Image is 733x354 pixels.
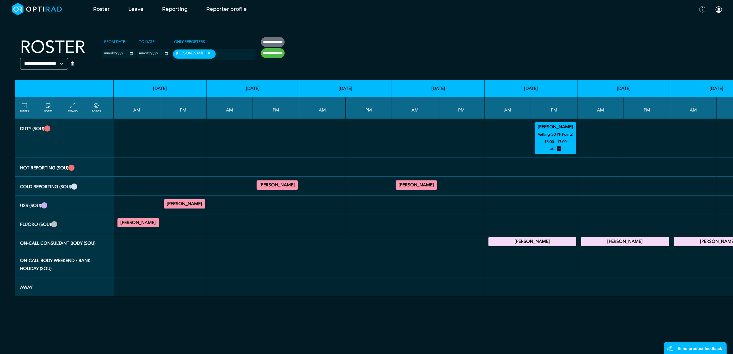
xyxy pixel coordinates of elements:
[557,145,561,153] i: stored entry
[118,219,158,226] summary: [PERSON_NAME]
[253,97,299,119] th: PM
[438,97,485,119] th: PM
[165,200,204,208] summary: [PERSON_NAME]
[550,145,554,153] i: open to allocation
[15,214,114,233] th: Fluoro (SOU)
[392,80,485,97] th: [DATE]
[137,37,156,46] label: To date
[346,97,392,119] th: PM
[392,97,438,119] th: AM
[117,218,159,227] div: FLU General Adult 10:00 - 13:00
[15,119,114,158] th: Duty (SOU)
[15,158,114,177] th: Hot Reporting (SOU)
[164,199,205,209] div: General US 13:00 - 17:00
[582,238,668,245] summary: [PERSON_NAME]
[488,237,576,246] div: On-Call Consultant Body 17:00 - 21:00
[581,237,669,246] div: On-Call Consultant Body 17:00 - 21:00
[207,97,253,119] th: AM
[670,97,717,119] th: AM
[258,181,297,189] summary: [PERSON_NAME]
[577,80,670,97] th: [DATE]
[205,51,212,55] button: Remove item: '8f6c46f2-3453-42a8-890f-0d052f8d4a0f'
[485,97,531,119] th: AM
[20,37,85,58] h2: Roster
[15,233,114,252] th: On-Call Consultant Body (SOU)
[535,122,576,154] div: Vetting (30 PF Points) 13:00 - 17:00
[257,180,298,190] div: General CT 13:00 - 17:30
[217,52,248,57] input: null
[44,102,52,113] a: show/hide notes
[173,49,216,59] div: [PERSON_NAME]
[15,252,114,277] th: On-Call Body Weekend / Bank Holiday (SOU)
[536,123,575,131] summary: [PERSON_NAME]
[624,97,670,119] th: PM
[577,97,624,119] th: AM
[15,196,114,214] th: USS (SOU)
[531,97,577,119] th: PM
[299,97,346,119] th: AM
[397,181,436,189] summary: [PERSON_NAME]
[396,180,437,190] div: General CT 09:30 - 12:30
[102,37,127,46] label: From date
[544,138,567,145] small: 13:00 - 17:00
[172,37,207,46] label: Only Reporters
[15,277,114,296] th: Away
[114,80,207,97] th: [DATE]
[12,3,62,15] img: brand-opti-rad-logos-blue-and-white-d2f68631ba2948856bd03f2d395fb146ddc8fb01b4b6e9315ea85fa773367...
[299,80,392,97] th: [DATE]
[160,97,207,119] th: PM
[207,80,299,97] th: [DATE]
[68,102,78,113] a: collapse/expand entries
[20,102,29,113] a: FILTERS
[532,131,579,138] small: Vetting (30 PF Points)
[92,102,101,113] a: collapse/expand expected points
[485,80,577,97] th: [DATE]
[114,97,160,119] th: AM
[489,238,575,245] summary: [PERSON_NAME]
[15,177,114,196] th: Cold Reporting (SOU)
